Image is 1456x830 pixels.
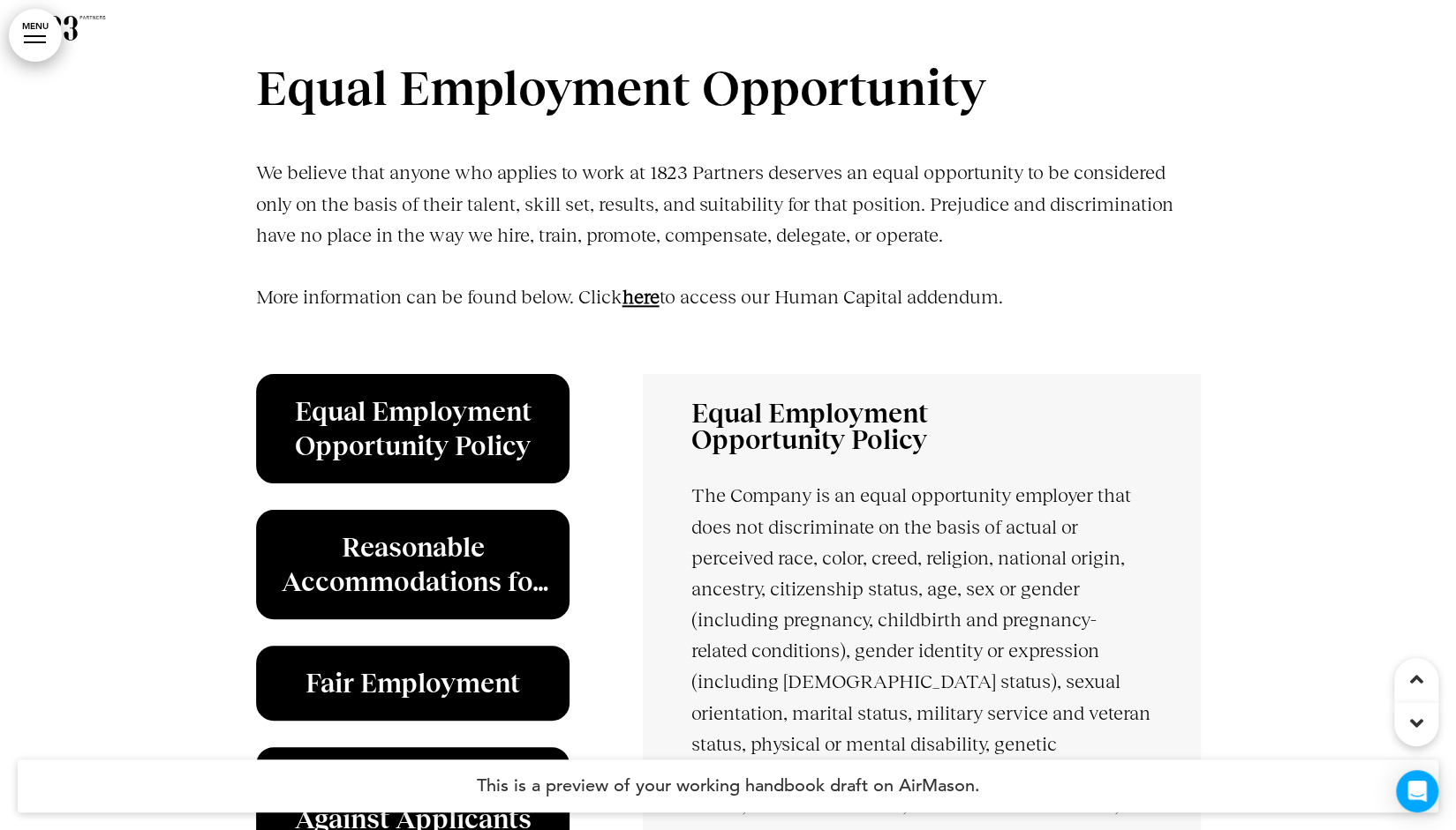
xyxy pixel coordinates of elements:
p: More information can be found below. Click to access our Human Capital addendum. [256,281,1201,343]
h1: Equal Employment Opportunity [256,64,1201,113]
a: MENU [9,9,62,62]
h6: Equal Employment Opportunity Policy [276,394,550,463]
h6: Equal Employment Opportunity Policy [691,400,1151,453]
div: Open Intercom Messenger [1396,770,1438,812]
a: here [622,286,660,308]
h4: This is a preview of your working handbook draft on AirMason. [18,759,1438,812]
h6: Reasonable Accommodations for Applicants [276,530,550,599]
p: We believe that anyone who applies to work at 1823 Partners deserves an equal opportunity to be c... [256,157,1201,250]
h6: Fair Employment [276,666,550,700]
